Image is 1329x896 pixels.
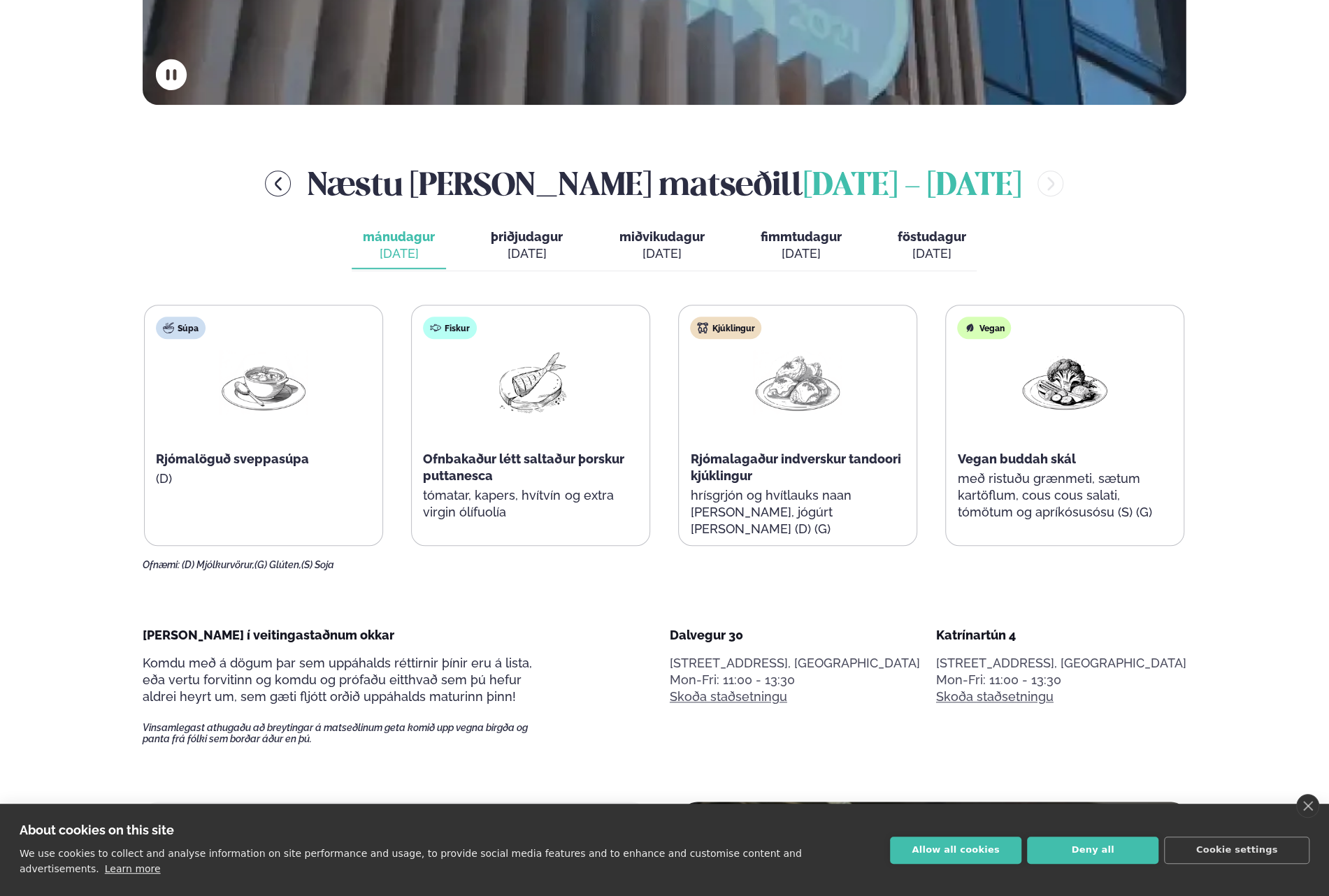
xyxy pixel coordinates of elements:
[156,317,206,339] div: Súpa
[423,317,477,339] div: Fiskur
[936,688,1054,705] a: Skoða staðsetningu
[20,823,174,837] strong: About cookies on this site
[143,559,180,570] span: Ofnæmi:
[301,559,334,570] span: (S) Soja
[156,451,309,466] span: Rjómalöguð sveppasúpa
[20,848,802,874] p: We use cookies to collect and analyse information on site performance and usage, to provide socia...
[619,245,704,262] div: [DATE]
[760,229,841,244] span: fimmtudagur
[105,863,161,874] a: Learn more
[957,470,1172,521] p: með ristuðu grænmeti, sætum kartöflum, cous cous salati, tómötum og apríkósusósu (S) (G)
[480,223,574,269] button: þriðjudagur [DATE]
[690,317,761,339] div: Kjúklingur
[1296,794,1319,818] a: close
[1037,171,1063,196] button: menu-btn-right
[486,350,575,415] img: Fish.png
[308,161,1021,206] h2: Næstu [PERSON_NAME] matseðill
[753,350,842,415] img: Chicken-thighs.png
[886,223,977,269] button: föstudagur [DATE]
[760,245,841,262] div: [DATE]
[690,451,900,483] span: Rjómalagaður indverskur tandoori kjúklingur
[143,722,552,744] span: Vinsamlegast athugaðu að breytingar á matseðlinum geta komið upp vegna birgða og panta frá fólki ...
[363,245,435,262] div: [DATE]
[936,655,1186,672] p: [STREET_ADDRESS], [GEOGRAPHIC_DATA]
[430,322,441,333] img: fish.svg
[352,223,446,269] button: mánudagur [DATE]
[890,837,1021,864] button: Allow all cookies
[363,229,435,244] span: mánudagur
[803,171,1021,202] span: [DATE] - [DATE]
[936,627,1186,644] div: Katrínartún 4
[957,317,1011,339] div: Vegan
[670,672,920,688] div: Mon-Fri: 11:00 - 13:30
[156,470,371,487] p: (D)
[608,223,715,269] button: miðvikudagur [DATE]
[697,322,708,333] img: chicken.svg
[491,229,563,244] span: þriðjudagur
[936,672,1186,688] div: Mon-Fri: 11:00 - 13:30
[670,688,787,705] a: Skoða staðsetningu
[690,487,905,537] p: hrísgrjón og hvítlauks naan [PERSON_NAME], jógúrt [PERSON_NAME] (D) (G)
[254,559,301,570] span: (G) Glúten,
[491,245,563,262] div: [DATE]
[265,171,291,196] button: menu-btn-left
[749,223,852,269] button: fimmtudagur [DATE]
[897,229,965,244] span: föstudagur
[1164,837,1309,864] button: Cookie settings
[897,245,965,262] div: [DATE]
[143,628,394,642] span: [PERSON_NAME] í veitingastaðnum okkar
[143,656,532,704] span: Komdu með á dögum þar sem uppáhalds réttirnir þínir eru á lista, eða vertu forvitinn og komdu og ...
[1027,837,1158,864] button: Deny all
[1020,350,1109,415] img: Vegan.png
[957,451,1075,466] span: Vegan buddah skál
[423,451,624,483] span: Ofnbakaður létt saltaður þorskur puttanesca
[619,229,704,244] span: miðvikudagur
[670,655,920,672] p: [STREET_ADDRESS], [GEOGRAPHIC_DATA]
[670,627,920,644] div: Dalvegur 30
[423,487,638,521] p: tómatar, kapers, hvítvín og extra virgin ólífuolía
[163,322,174,333] img: soup.svg
[964,322,975,333] img: Vegan.svg
[182,559,254,570] span: (D) Mjólkurvörur,
[219,350,308,415] img: Soup.png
